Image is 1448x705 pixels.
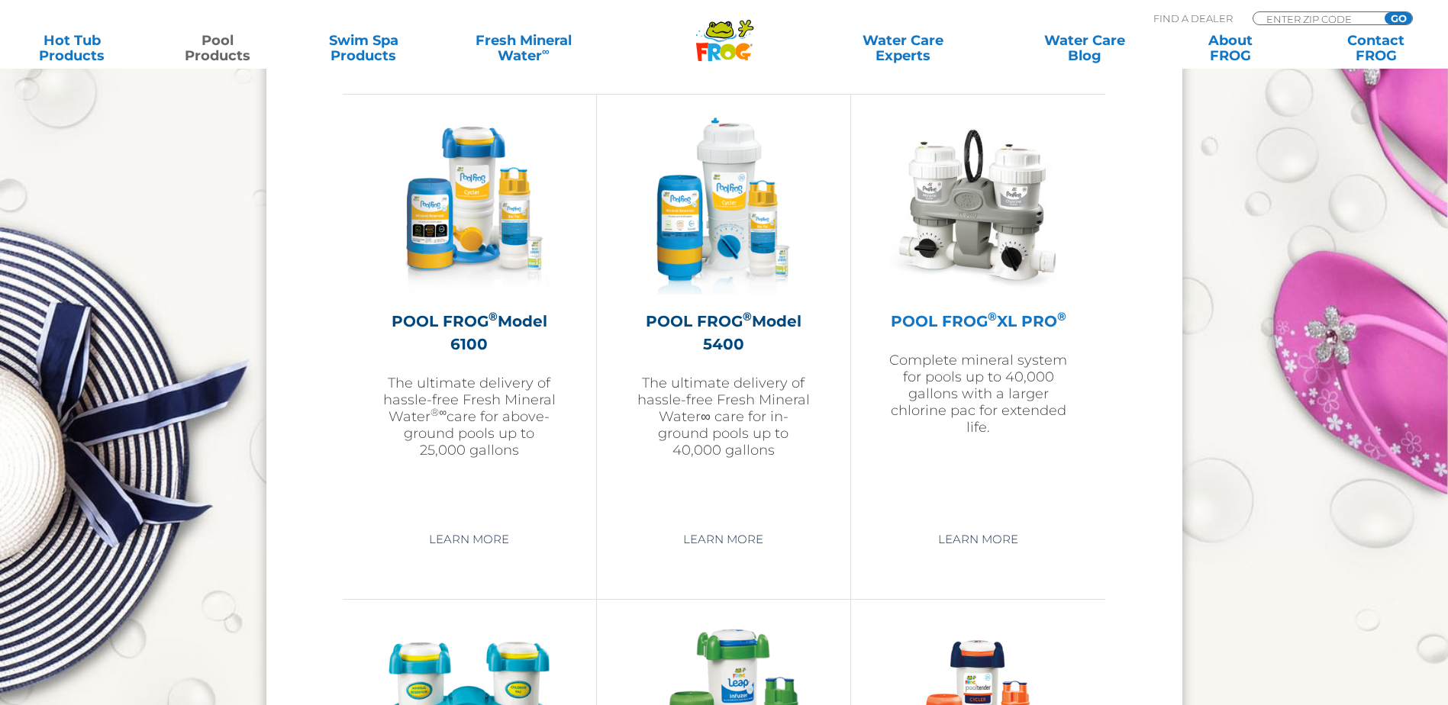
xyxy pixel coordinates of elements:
[15,33,129,63] a: Hot TubProducts
[666,526,781,553] a: Learn More
[381,375,558,459] p: The ultimate delivery of hassle-free Fresh Mineral Water care for above-ground pools up to 25,000...
[381,310,558,356] h2: POOL FROG Model 6100
[307,33,421,63] a: Swim SpaProducts
[1153,11,1233,25] p: Find A Dealer
[811,33,995,63] a: Water CareExperts
[889,352,1067,436] p: Complete mineral system for pools up to 40,000 gallons with a larger chlorine pac for extended life.
[635,117,812,295] img: pool-frog-5400-featured-img-v2-300x300.png
[889,310,1067,333] h2: POOL FROG XL PRO
[453,33,595,63] a: Fresh MineralWater∞
[635,375,812,459] p: The ultimate delivery of hassle-free Fresh Mineral Water∞ care for in-ground pools up to 40,000 g...
[889,117,1067,514] a: POOL FROG®XL PRO®Complete mineral system for pools up to 40,000 gallons with a larger chlorine pa...
[381,117,558,514] a: POOL FROG®Model 6100The ultimate delivery of hassle-free Fresh Mineral Water®∞care for above-grou...
[988,309,997,324] sup: ®
[743,309,752,324] sup: ®
[381,117,558,295] img: pool-frog-6100-featured-img-v3-300x300.png
[635,310,812,356] h2: POOL FROG Model 5400
[1385,12,1412,24] input: GO
[1027,33,1141,63] a: Water CareBlog
[542,45,550,57] sup: ∞
[431,406,447,418] sup: ®∞
[489,309,498,324] sup: ®
[161,33,275,63] a: PoolProducts
[921,526,1036,553] a: Learn More
[411,526,527,553] a: Learn More
[890,117,1067,295] img: XL-PRO-v2-300x300.jpg
[1173,33,1287,63] a: AboutFROG
[635,117,812,514] a: POOL FROG®Model 5400The ultimate delivery of hassle-free Fresh Mineral Water∞ care for in-ground ...
[1057,309,1066,324] sup: ®
[1319,33,1433,63] a: ContactFROG
[1265,12,1368,25] input: Zip Code Form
